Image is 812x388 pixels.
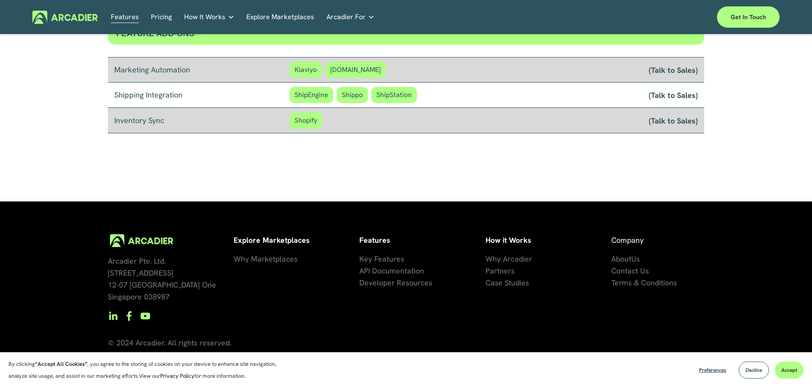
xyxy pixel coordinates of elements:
[769,347,812,388] iframe: Chat Widget
[124,311,134,321] a: Facebook
[289,112,322,129] span: Shopify
[114,115,289,126] div: Inventory Sync
[289,62,322,78] span: Klaviyo
[114,89,289,101] div: Shipping Integration
[611,235,644,245] span: Company
[485,235,531,245] strong: How it Works
[611,253,631,265] a: About
[611,278,677,287] span: Terms & Conditions
[151,11,172,24] a: Pricing
[234,235,309,245] strong: Explore Marketplaces
[184,11,225,23] span: How It Works
[108,311,118,321] a: LinkedIn
[611,277,677,289] a: Terms & Conditions
[114,64,289,76] div: Marketing Automation
[485,266,490,276] span: P
[495,277,529,289] a: se Studies
[111,11,139,24] a: Features
[490,265,514,277] a: artners
[717,6,780,28] a: Get in touch
[739,362,769,379] button: Decline
[327,11,366,23] span: Arcadier For
[611,265,649,277] a: Contact Us
[611,266,649,276] span: Contact Us
[246,11,314,24] a: Explore Marketplaces
[327,11,375,24] a: folder dropdown
[359,266,424,276] span: API Documentation
[325,62,386,78] span: [DOMAIN_NAME]
[371,87,417,103] span: ShipStation
[289,87,333,103] span: ShipEngine
[108,338,231,348] span: © 2024 Arcadier. All rights reserved.
[485,265,490,277] a: P
[359,278,432,287] span: Developer Resources
[359,253,404,265] a: Key Features
[485,277,495,289] a: Ca
[359,277,432,289] a: Developer Resources
[359,235,390,245] strong: Features
[140,311,150,321] a: YouTube
[485,253,532,265] a: Why Arcadier
[9,358,286,382] p: By clicking , you agree to the storing of cookies on your device to enhance site navigation, anal...
[160,372,194,379] a: Privacy Policy
[32,11,98,24] img: Arcadier
[108,256,216,302] span: Arcadier Pte. Ltd. [STREET_ADDRESS] 12-07 [GEOGRAPHIC_DATA] One Singapore 038987
[649,115,698,126] a: (Talk to Sales)
[649,90,698,100] a: (Talk to Sales)
[699,367,726,374] span: Preferences
[359,265,424,277] a: API Documentation
[359,254,404,264] span: Key Features
[234,254,298,264] span: Why Marketplaces
[35,360,87,368] strong: “Accept All Cookies”
[693,362,733,379] button: Preferences
[184,11,234,24] a: folder dropdown
[234,253,298,265] a: Why Marketplaces
[611,254,631,264] span: About
[746,367,762,374] span: Decline
[485,254,532,264] span: Why Arcadier
[631,254,640,264] span: Us
[649,65,698,75] a: (Talk to Sales)
[485,278,495,287] span: Ca
[495,278,529,287] span: se Studies
[490,266,514,276] span: artners
[337,87,368,103] span: Shippo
